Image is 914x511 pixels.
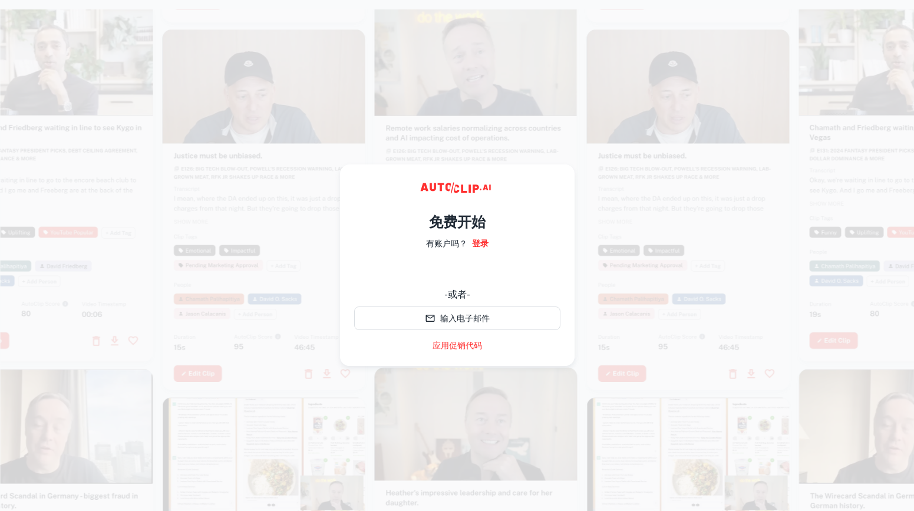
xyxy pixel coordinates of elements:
button: 输入电子邮件 [354,306,560,330]
iframe: “使用谷歌账号登录”按钮 [348,258,566,284]
iframe: “使用谷歌账号登录”对话框 [672,12,902,163]
div: -或者- [354,288,560,302]
a: 登录 [472,237,489,250]
h4: 免费开始 [429,211,486,232]
div: 使用谷歌账号登录。在新标签页中打开 [354,258,560,284]
a: 应用促销代码 [433,339,482,352]
p: 有账户吗？ [426,237,467,250]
